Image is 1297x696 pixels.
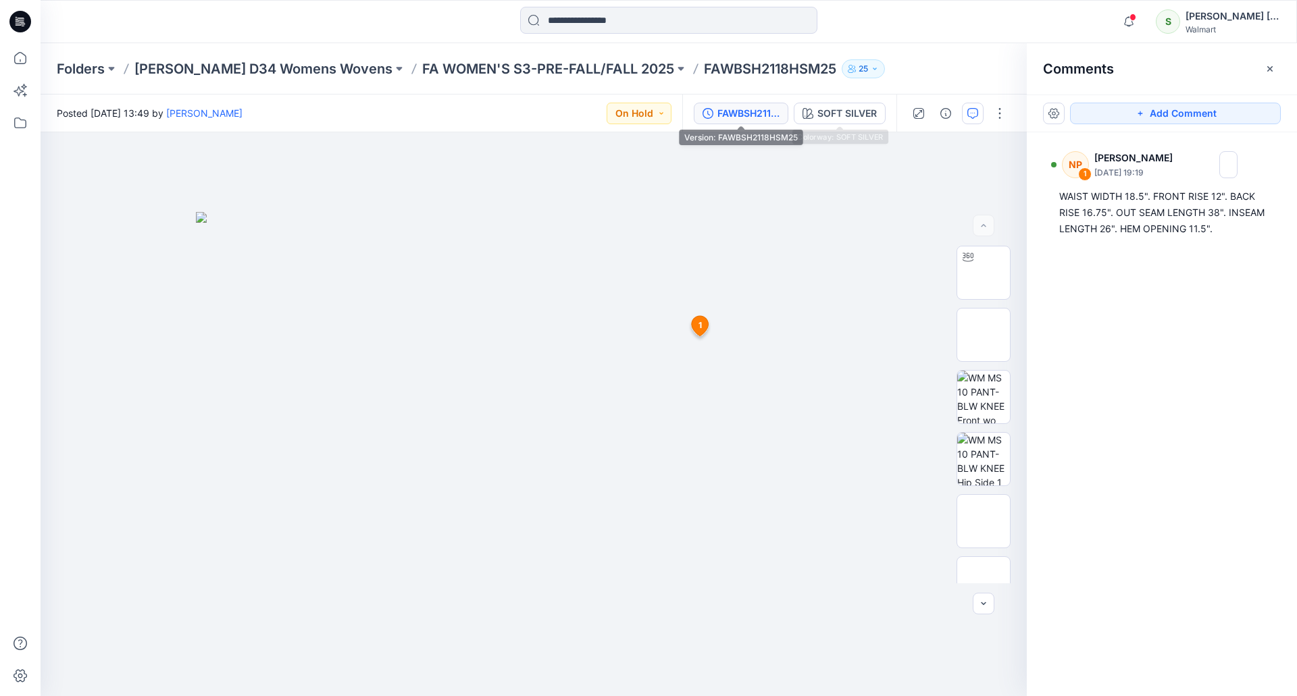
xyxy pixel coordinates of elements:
[1094,166,1181,180] p: [DATE] 19:19
[1186,24,1280,34] div: Walmart
[1186,8,1280,24] div: [PERSON_NAME] ​[PERSON_NAME]
[1043,61,1114,77] h2: Comments
[1059,188,1265,237] div: WAIST WIDTH 18.5". FRONT RISE 12". BACK RISE 16.75". OUT SEAM LENGTH 38". INSEAM LENGTH 26". HEM ...
[842,59,885,78] button: 25
[1078,167,1092,181] div: 1
[57,59,105,78] a: Folders
[957,371,1010,423] img: WM MS 10 PANT-BLW KNEE Front wo Avatar
[134,59,392,78] a: [PERSON_NAME] D34 Womens Wovens
[166,107,243,119] a: [PERSON_NAME]
[794,103,886,124] button: SOFT SILVER
[1156,9,1180,34] div: S​
[704,59,836,78] p: FAWBSH2118HSM25
[859,61,868,76] p: 25
[1094,150,1181,166] p: [PERSON_NAME]
[717,106,780,121] div: FAWBSH2118HSM25
[1062,151,1089,178] div: NP
[422,59,674,78] a: FA WOMEN'S S3-PRE-FALL/FALL 2025
[817,106,877,121] div: SOFT SILVER
[1070,103,1281,124] button: Add Comment
[694,103,788,124] button: FAWBSH2118HSM25
[957,433,1010,485] img: WM MS 10 PANT-BLW KNEE Hip Side 1 wo Avatar
[935,103,957,124] button: Details
[57,106,243,120] span: Posted [DATE] 13:49 by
